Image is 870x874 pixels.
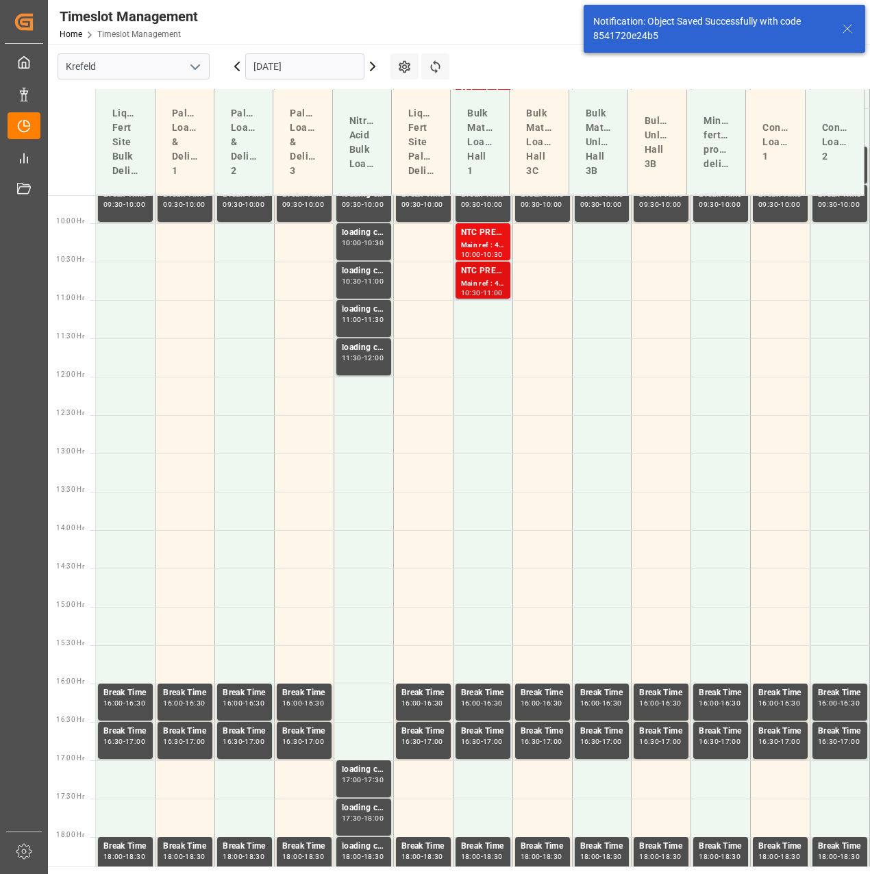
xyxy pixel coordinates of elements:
div: - [362,240,364,246]
div: 16:00 [461,700,481,706]
input: DD.MM.YYYY [245,53,364,79]
div: 16:30 [461,738,481,745]
div: 17:00 [423,738,443,745]
span: 12:30 Hr [56,409,84,416]
div: - [183,853,185,860]
div: - [540,201,542,208]
div: 16:30 [483,700,503,706]
div: 10:00 [840,201,860,208]
div: 12:00 [364,355,384,361]
div: - [243,201,245,208]
div: 17:00 [661,738,681,745]
div: 16:30 [401,738,421,745]
div: 18:00 [639,853,659,860]
div: - [362,316,364,323]
div: - [481,700,483,706]
div: 11:30 [364,316,384,323]
div: 09:30 [461,201,481,208]
div: 17:30 [364,777,384,783]
div: 16:30 [818,738,838,745]
div: - [659,201,661,208]
div: Break Time [521,725,564,738]
div: - [243,700,245,706]
div: 10:30 [483,251,503,258]
div: loading capacity [342,341,386,355]
div: 18:30 [840,853,860,860]
div: 10:00 [461,251,481,258]
div: 16:30 [758,738,778,745]
div: 18:30 [185,853,205,860]
div: - [838,853,840,860]
div: - [421,853,423,860]
div: 10:00 [721,201,741,208]
div: 16:30 [282,738,302,745]
div: 16:30 [423,700,443,706]
div: Break Time [461,725,505,738]
div: 18:30 [661,853,681,860]
div: 17:00 [780,738,800,745]
div: loading capacity [342,264,386,278]
div: 09:30 [342,201,362,208]
div: Liquid Fert Site Paletts Delivery [403,101,439,184]
div: - [243,738,245,745]
div: 17:00 [304,738,324,745]
div: 11:30 [342,355,362,361]
div: 18:00 [818,853,838,860]
div: 16:00 [818,700,838,706]
span: 16:00 Hr [56,677,84,685]
span: 15:00 Hr [56,601,84,608]
div: 10:00 [661,201,681,208]
div: - [362,777,364,783]
div: 18:30 [245,853,264,860]
div: Bulk Material Loading Hall 1 [462,101,498,184]
div: loading capacity [342,840,386,853]
div: loading capacity [342,226,386,240]
div: 09:30 [521,201,540,208]
div: Break Time [401,840,445,853]
div: 10:00 [304,201,324,208]
div: Break Time [163,840,207,853]
div: 16:00 [699,700,719,706]
div: 18:30 [602,853,622,860]
div: - [481,251,483,258]
div: 09:30 [639,201,659,208]
div: - [302,201,304,208]
div: Bulk Material Unloading Hall 3B [580,101,617,184]
div: - [421,700,423,706]
div: 11:00 [364,278,384,284]
span: 12:00 Hr [56,371,84,378]
span: 13:30 Hr [56,486,84,493]
div: 16:30 [125,700,145,706]
div: - [481,853,483,860]
button: open menu [184,56,205,77]
div: 17:00 [185,738,205,745]
div: 18:00 [401,853,421,860]
div: 17:00 [483,738,503,745]
div: 10:00 [125,201,145,208]
span: 17:00 Hr [56,754,84,762]
div: loading capacity [342,303,386,316]
div: 17:00 [721,738,741,745]
div: - [421,738,423,745]
span: 14:00 Hr [56,524,84,532]
div: Break Time [103,840,147,853]
div: Break Time [758,686,802,700]
div: Break Time [699,725,743,738]
div: Paletts Loading & Delivery 1 [166,101,203,184]
div: 17:00 [125,738,145,745]
div: Break Time [401,686,445,700]
div: Timeslot Management [60,6,198,27]
div: 10:00 [483,201,503,208]
div: Break Time [223,725,266,738]
div: - [123,738,125,745]
div: 16:30 [543,700,562,706]
div: 18:00 [461,853,481,860]
div: 16:00 [521,700,540,706]
div: 18:30 [423,853,443,860]
div: - [838,201,840,208]
div: Break Time [580,840,624,853]
div: 18:00 [699,853,719,860]
div: - [183,738,185,745]
div: 16:00 [580,700,600,706]
div: 18:00 [521,853,540,860]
